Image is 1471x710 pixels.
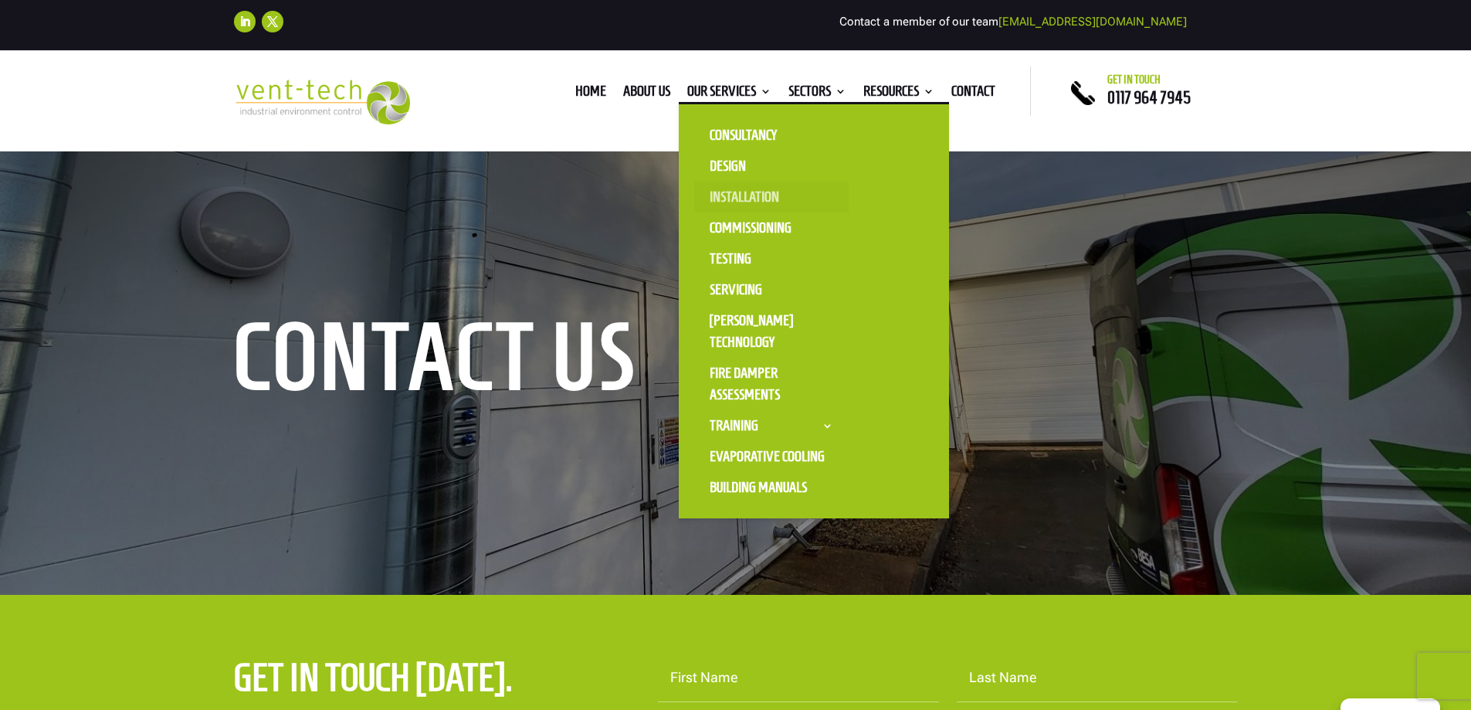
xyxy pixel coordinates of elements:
[694,243,849,274] a: Testing
[234,320,705,402] h1: contact us
[694,305,849,358] a: [PERSON_NAME] Technology
[234,80,411,125] img: 2023-09-27T08_35_16.549ZVENT-TECH---Clear-background
[694,212,849,243] a: Commissioning
[694,441,849,472] a: Evaporative Cooling
[262,11,283,32] a: Follow on X
[1107,88,1191,107] a: 0117 964 7945
[694,358,849,410] a: Fire Damper Assessments
[951,86,995,103] a: Contact
[234,11,256,32] a: Follow on LinkedIn
[863,86,934,103] a: Resources
[694,472,849,503] a: Building Manuals
[687,86,771,103] a: Our Services
[694,182,849,212] a: Installation
[839,15,1187,29] span: Contact a member of our team
[658,654,939,702] input: First Name
[694,274,849,305] a: Servicing
[957,654,1238,702] input: Last Name
[694,151,849,182] a: Design
[694,120,849,151] a: Consultancy
[788,86,846,103] a: Sectors
[623,86,670,103] a: About us
[234,654,556,708] h2: Get in touch [DATE].
[1107,73,1161,86] span: Get in touch
[575,86,606,103] a: Home
[998,15,1187,29] a: [EMAIL_ADDRESS][DOMAIN_NAME]
[694,410,849,441] a: Training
